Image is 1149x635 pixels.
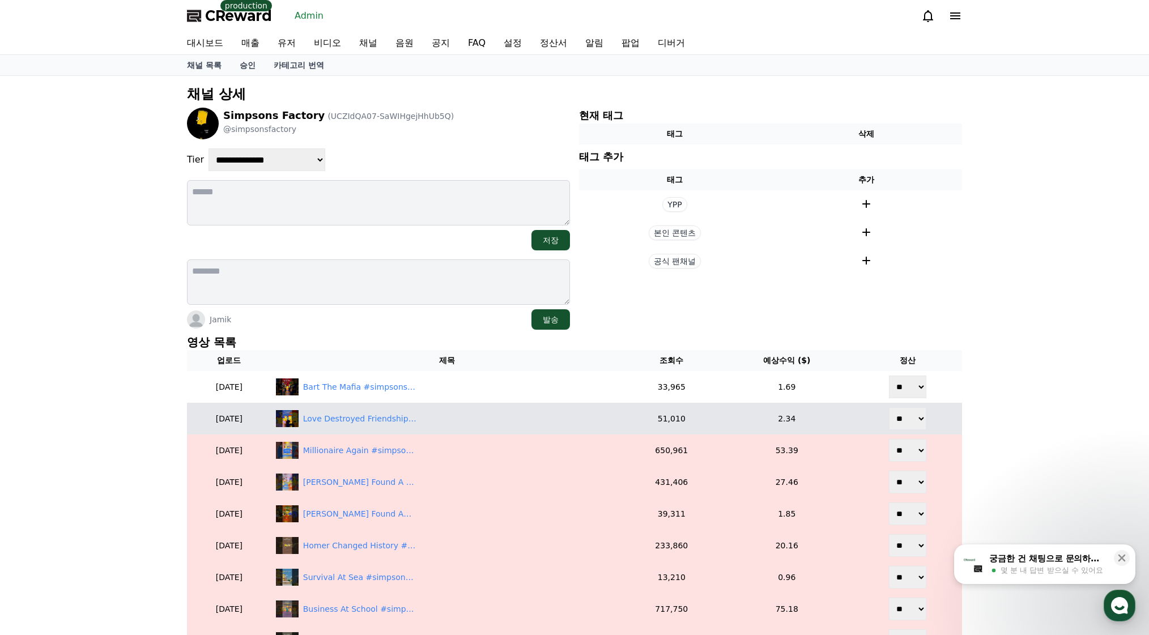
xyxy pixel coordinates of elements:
[303,603,416,615] div: Business At School #simpsons #shorts
[276,537,299,554] img: Homer Changed History #simpsons #shorts
[276,569,618,586] a: Survival At Sea #simpsons #shorts Survival At Sea #simpsons #shorts
[853,350,962,371] th: 정산
[276,600,618,617] a: Business At School #simpsons #shorts Business At School #simpsons #shorts
[423,32,459,54] a: 공지
[579,149,623,165] p: 태그 추가
[187,530,271,561] td: [DATE]
[187,593,271,625] td: [DATE]
[623,466,721,498] td: 431,406
[276,442,618,459] a: Millionaire Again #simpsons #shorts Millionaire Again #simpsons #shorts
[579,108,962,123] p: 현재 태그
[36,376,42,385] span: 홈
[649,225,701,240] span: 본인 콘텐츠
[576,32,612,54] a: 알림
[303,445,416,457] div: Millionaire Again #simpsons #shorts
[327,112,454,121] span: (UCZIdQA07-SaWIHgejHhUb5Q)
[276,474,299,491] img: Bart Found A Job #simpsons #shorts
[303,572,416,583] div: Survival At Sea #simpsons #shorts
[579,123,771,144] th: 태그
[231,55,265,75] a: 승인
[623,530,721,561] td: 233,860
[232,32,269,54] a: 매출
[721,466,853,498] td: 27.46
[271,350,623,371] th: 제목
[623,561,721,593] td: 13,210
[495,32,531,54] a: 설정
[269,32,305,54] a: 유저
[276,505,299,522] img: Lisa Found An Angel #simpsons #shorts
[187,153,204,167] p: Tier
[187,108,219,139] img: Simpsons Factory
[175,376,189,385] span: 설정
[276,569,299,586] img: Survival At Sea #simpsons #shorts
[386,32,423,54] a: 음원
[187,466,271,498] td: [DATE]
[579,169,771,190] th: 태그
[276,410,618,427] a: Love Destroyed Friendship #simpsons #shorts Love Destroyed Friendship #simpsons #shorts
[623,403,721,434] td: 51,010
[303,540,416,552] div: Homer Changed History #simpsons #shorts
[771,123,962,144] th: 삭제
[350,32,386,54] a: 채널
[187,434,271,466] td: [DATE]
[205,7,272,25] span: CReward
[623,434,721,466] td: 650,961
[721,403,853,434] td: 2.34
[187,350,271,371] th: 업로드
[276,378,299,395] img: Bart The Mafia #simpsons #shorts
[531,230,570,250] button: 저장
[303,413,416,425] div: Love Destroyed Friendship #simpsons #shorts
[721,530,853,561] td: 20.16
[276,537,618,554] a: Homer Changed History #simpsons #shorts Homer Changed History #simpsons #shorts
[649,254,701,269] span: 공식 팬채널
[612,32,649,54] a: 팝업
[178,55,231,75] a: 채널 목록
[276,505,618,522] a: Lisa Found An Angel #simpsons #shorts [PERSON_NAME] Found An Angel #simpsons #shorts
[531,309,570,330] button: 발송
[623,593,721,625] td: 717,750
[223,109,325,121] span: Simpsons Factory
[662,197,687,212] span: YPP
[721,350,853,371] th: 예상수익 ($)
[187,334,962,350] p: 영상 목록
[721,371,853,403] td: 1.69
[146,359,218,387] a: 설정
[276,474,618,491] a: Bart Found A Job #simpsons #shorts [PERSON_NAME] Found A Job #simpsons #shorts
[187,561,271,593] td: [DATE]
[276,600,299,617] img: Business At School #simpsons #shorts
[75,359,146,387] a: 대화
[276,410,299,427] img: Love Destroyed Friendship #simpsons #shorts
[305,32,350,54] a: 비디오
[623,350,721,371] th: 조회수
[303,508,416,520] div: Lisa Found An Angel #simpsons #shorts
[187,371,271,403] td: [DATE]
[187,7,272,25] a: CReward
[721,593,853,625] td: 75.18
[276,378,618,395] a: Bart The Mafia #simpsons #shorts Bart The Mafia #simpsons #shorts
[721,561,853,593] td: 0.96
[649,32,694,54] a: 디버거
[187,403,271,434] td: [DATE]
[178,32,232,54] a: 대시보드
[531,32,576,54] a: 정산서
[623,371,721,403] td: 33,965
[187,498,271,530] td: [DATE]
[104,377,117,386] span: 대화
[265,55,333,75] a: 카테고리 번역
[187,85,962,103] p: 채널 상세
[721,434,853,466] td: 53.39
[187,310,205,329] img: Jamik
[721,498,853,530] td: 1.85
[623,498,721,530] td: 39,311
[303,476,416,488] div: Bart Found A Job #simpsons #shorts
[276,442,299,459] img: Millionaire Again #simpsons #shorts
[303,381,416,393] div: Bart The Mafia #simpsons #shorts
[290,7,328,25] a: Admin
[3,359,75,387] a: 홈
[223,123,454,135] p: @simpsonsfactory
[771,169,962,190] th: 추가
[210,314,231,325] p: Jamik
[459,32,495,54] a: FAQ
